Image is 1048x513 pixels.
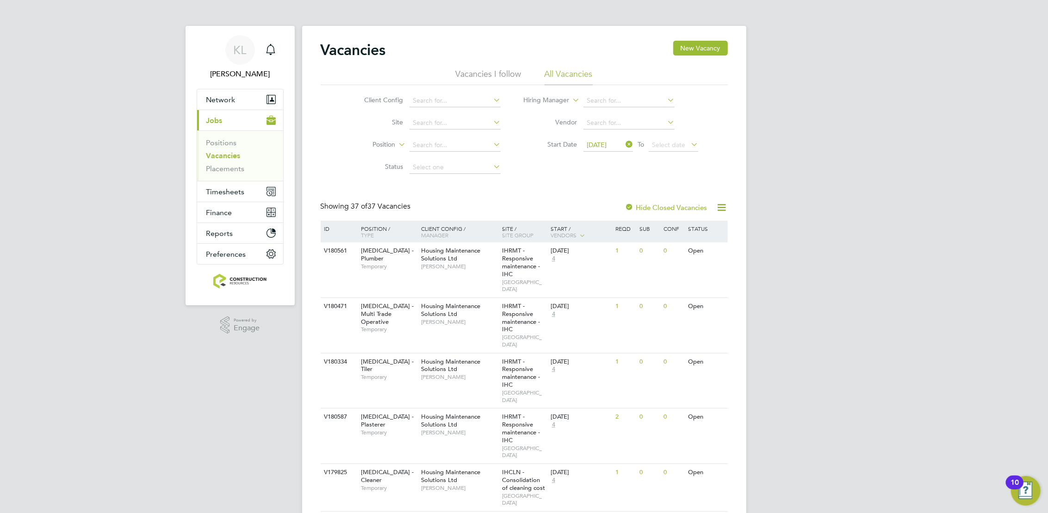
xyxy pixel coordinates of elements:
[583,117,675,130] input: Search for...
[361,263,416,270] span: Temporary
[662,242,686,260] div: 0
[361,231,374,239] span: Type
[322,353,354,371] div: V180334
[206,95,236,104] span: Network
[321,202,413,211] div: Showing
[234,44,247,56] span: KL
[350,96,403,104] label: Client Config
[551,247,611,255] div: [DATE]
[635,138,647,150] span: To
[213,274,267,289] img: construction-resources-logo-retina.png
[662,464,686,481] div: 0
[686,408,726,426] div: Open
[361,468,414,484] span: [MEDICAL_DATA] - Cleaner
[686,242,726,260] div: Open
[206,164,245,173] a: Placements
[206,116,223,125] span: Jobs
[421,247,480,262] span: Housing Maintenance Solutions Ltd
[361,326,416,333] span: Temporary
[186,26,295,305] nav: Main navigation
[613,353,637,371] div: 1
[421,429,497,436] span: [PERSON_NAME]
[613,408,637,426] div: 2
[551,255,557,263] span: 4
[551,358,611,366] div: [DATE]
[342,140,395,149] label: Position
[409,117,501,130] input: Search for...
[613,464,637,481] div: 1
[613,221,637,236] div: Reqd
[361,429,416,436] span: Temporary
[545,68,593,85] li: All Vacancies
[551,310,557,318] span: 4
[197,244,283,264] button: Preferences
[551,476,557,484] span: 4
[551,469,611,476] div: [DATE]
[502,358,540,389] span: IHRMT - Responsive maintenance - IHC
[502,492,546,507] span: [GEOGRAPHIC_DATA]
[351,202,411,211] span: 37 Vacancies
[197,89,283,110] button: Network
[197,181,283,202] button: Timesheets
[1011,482,1019,494] div: 10
[516,96,569,105] label: Hiring Manager
[502,468,545,492] span: IHCLN - Consolidation of cleaning cost
[409,94,501,107] input: Search for...
[322,242,354,260] div: V180561
[662,408,686,426] div: 0
[637,353,661,371] div: 0
[419,221,500,243] div: Client Config /
[637,242,661,260] div: 0
[637,298,661,315] div: 0
[206,187,245,196] span: Timesheets
[350,162,403,171] label: Status
[587,141,607,149] span: [DATE]
[206,229,233,238] span: Reports
[502,231,533,239] span: Site Group
[197,130,283,181] div: Jobs
[686,221,726,236] div: Status
[197,223,283,243] button: Reports
[662,221,686,236] div: Conf
[625,203,707,212] label: Hide Closed Vacancies
[421,263,497,270] span: [PERSON_NAME]
[500,221,548,243] div: Site /
[206,138,237,147] a: Positions
[322,298,354,315] div: V180471
[361,484,416,492] span: Temporary
[322,408,354,426] div: V180587
[551,413,611,421] div: [DATE]
[361,413,414,428] span: [MEDICAL_DATA] - Plasterer
[686,464,726,481] div: Open
[361,247,414,262] span: [MEDICAL_DATA] - Plumber
[322,221,354,236] div: ID
[361,373,416,381] span: Temporary
[421,373,497,381] span: [PERSON_NAME]
[220,316,260,334] a: Powered byEngage
[637,221,661,236] div: Sub
[502,334,546,348] span: [GEOGRAPHIC_DATA]
[354,221,419,243] div: Position /
[502,278,546,293] span: [GEOGRAPHIC_DATA]
[197,35,284,80] a: KL[PERSON_NAME]
[551,421,557,429] span: 4
[502,389,546,403] span: [GEOGRAPHIC_DATA]
[206,151,241,160] a: Vacancies
[551,303,611,310] div: [DATE]
[361,302,414,326] span: [MEDICAL_DATA] - Multi Trade Operative
[652,141,685,149] span: Select date
[502,413,540,444] span: IHRMT - Responsive maintenance - IHC
[502,247,540,278] span: IHRMT - Responsive maintenance - IHC
[421,318,497,326] span: [PERSON_NAME]
[421,231,448,239] span: Manager
[456,68,521,85] li: Vacancies I follow
[361,358,414,373] span: [MEDICAL_DATA] - Tiler
[409,139,501,152] input: Search for...
[197,68,284,80] span: Kate Lomax
[234,316,260,324] span: Powered by
[524,140,577,148] label: Start Date
[548,221,613,244] div: Start /
[637,464,661,481] div: 0
[662,298,686,315] div: 0
[583,94,675,107] input: Search for...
